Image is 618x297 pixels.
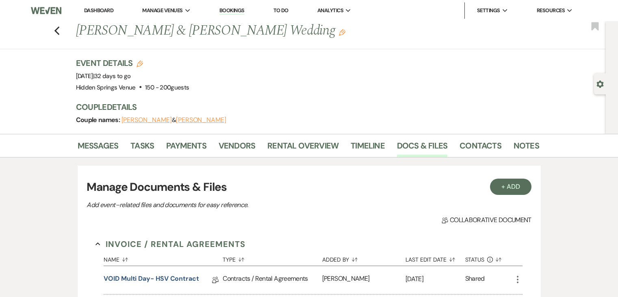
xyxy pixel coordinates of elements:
button: Type [223,250,322,266]
button: [PERSON_NAME] [121,117,172,123]
span: [DATE] [76,72,131,80]
a: Timeline [351,139,385,157]
h3: Event Details [76,57,189,69]
div: Shared [465,274,485,286]
div: [PERSON_NAME] [322,266,405,294]
span: Settings [477,7,500,15]
span: Status [465,257,485,262]
h3: Couple Details [76,101,531,113]
a: VOID Multi Day- HSV Contract [104,274,199,286]
button: Edit [339,28,345,36]
button: [PERSON_NAME] [176,117,226,123]
p: Add event–related files and documents for easy reference. [87,200,371,210]
a: Vendors [219,139,255,157]
a: Contacts [460,139,501,157]
button: Name [104,250,223,266]
span: | [93,72,131,80]
img: Weven Logo [31,2,61,19]
a: Docs & Files [397,139,447,157]
a: Tasks [130,139,154,157]
a: Messages [78,139,119,157]
a: Bookings [219,7,245,15]
span: Hidden Springs Venue [76,83,136,92]
button: Last Edit Date [405,250,465,266]
button: Invoice / Rental Agreements [95,238,245,250]
span: & [121,116,226,124]
button: Added By [322,250,405,266]
a: Payments [166,139,206,157]
span: Analytics [317,7,343,15]
span: 150 - 200 guests [145,83,189,92]
button: Open lead details [596,80,604,87]
span: Collaborative document [442,215,531,225]
button: Status [465,250,513,266]
a: Notes [514,139,539,157]
a: Dashboard [84,7,113,14]
div: Contracts / Rental Agreements [223,266,322,294]
a: Rental Overview [267,139,338,157]
a: To Do [273,7,288,14]
button: + Add [490,179,531,195]
span: Resources [537,7,565,15]
h3: Manage Documents & Files [87,179,531,196]
span: 32 days to go [94,72,131,80]
p: [DATE] [405,274,465,284]
span: Manage Venues [142,7,182,15]
h1: [PERSON_NAME] & [PERSON_NAME] Wedding [76,21,440,41]
span: Couple names: [76,116,121,124]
